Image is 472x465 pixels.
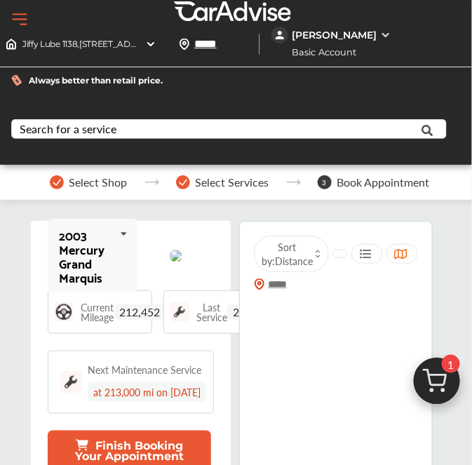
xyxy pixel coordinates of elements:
[9,9,30,30] button: Open Menu
[50,175,64,189] img: stepper-checkmark.b5569197.svg
[144,180,159,185] img: stepper-arrow.e24c07c6.svg
[54,302,74,322] img: steering_logo
[60,371,82,393] img: maintenance_logo
[88,382,206,402] div: at 213,000 mi on [DATE]
[20,123,116,135] div: Search for a service
[81,302,114,322] span: Current Mileage
[114,304,166,320] span: 212,452
[145,39,156,50] img: header-down-arrow.9dd2ce7d.svg
[179,39,190,50] img: location_vector.a44bc228.svg
[176,175,190,189] img: stepper-checkmark.b5569197.svg
[170,302,189,322] img: maintenance_logo
[22,39,436,49] span: Jiffy Lube 1138 , [STREET_ADDRESS][PERSON_NAME] [GEOGRAPHIC_DATA][PERSON_NAME] , CA 95670
[254,278,265,290] img: location_vector_orange.38f05af8.svg
[271,27,288,43] img: jVpblrzwTbfkPYzPPzSLxeg0AAAAASUVORK5CYII=
[29,76,163,85] span: Always better than retail price.
[337,176,430,189] span: Book Appointment
[318,175,332,189] span: 3
[11,74,22,86] img: dollor_label_vector.a70140d1.svg
[59,228,114,284] div: 2003 Mercury Grand Marquis
[259,34,260,55] img: header-divider.bc55588e.svg
[292,29,377,41] div: [PERSON_NAME]
[196,302,227,322] span: Last Service
[196,176,269,189] span: Select Services
[69,176,128,189] span: Select Shop
[6,39,17,50] img: header-home-logo.8d720a4f.svg
[275,254,313,268] span: Distance
[170,250,182,262] img: mobile_1134_st0640_046.jpg
[273,45,368,60] span: Basic Account
[88,363,201,377] div: Next Maintenance Service
[442,355,460,373] span: 1
[380,29,391,41] img: WGsFRI8htEPBVLJbROoPRyZpYNWhNONpIPPETTm6eUC0GeLEiAAAAAElFTkSuQmCC
[286,180,301,185] img: stepper-arrow.e24c07c6.svg
[262,240,313,268] span: Sort by :
[403,351,471,419] img: cart_icon.3d0951e8.svg
[227,304,276,320] span: 209382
